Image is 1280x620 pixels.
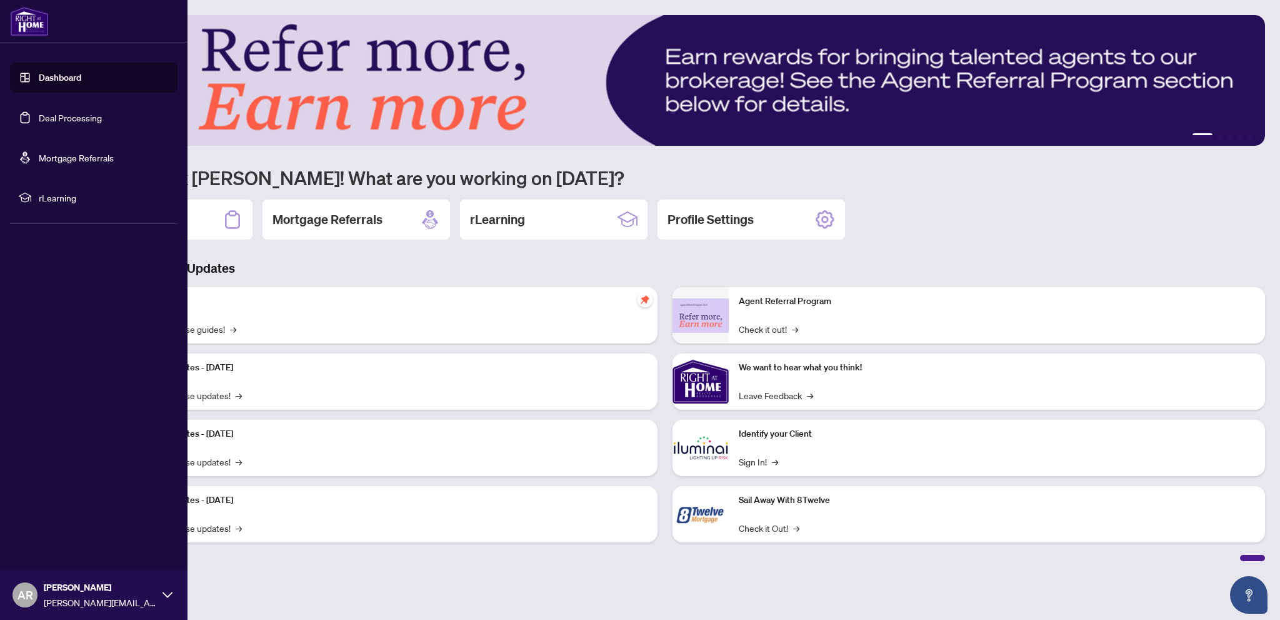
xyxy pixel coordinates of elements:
[236,521,242,535] span: →
[792,322,798,336] span: →
[739,322,798,336] a: Check it out!→
[131,494,647,507] p: Platform Updates - [DATE]
[470,211,525,228] h2: rLearning
[1237,133,1242,138] button: 4
[672,353,729,410] img: We want to hear what you think!
[772,455,778,469] span: →
[17,586,33,604] span: AR
[1192,133,1212,138] button: 1
[39,72,81,83] a: Dashboard
[39,191,169,205] span: rLearning
[667,211,754,228] h2: Profile Settings
[807,389,813,402] span: →
[44,596,156,609] span: [PERSON_NAME][EMAIL_ADDRESS][DOMAIN_NAME]
[739,389,813,402] a: Leave Feedback→
[236,389,242,402] span: →
[739,427,1255,441] p: Identify your Client
[10,6,49,36] img: logo
[793,521,799,535] span: →
[44,581,156,594] span: [PERSON_NAME]
[131,361,647,375] p: Platform Updates - [DATE]
[272,211,382,228] h2: Mortgage Referrals
[65,166,1265,190] h1: Welcome back [PERSON_NAME]! What are you working on [DATE]?
[1227,133,1232,138] button: 3
[65,15,1265,146] img: Slide 0
[65,260,1265,277] h3: Brokerage & Industry Updates
[39,112,102,123] a: Deal Processing
[739,455,778,469] a: Sign In!→
[236,455,242,469] span: →
[739,494,1255,507] p: Sail Away With 8Twelve
[739,521,799,535] a: Check it Out!→
[672,486,729,542] img: Sail Away With 8Twelve
[672,420,729,476] img: Identify your Client
[1217,133,1222,138] button: 2
[1247,133,1252,138] button: 5
[230,322,236,336] span: →
[131,427,647,441] p: Platform Updates - [DATE]
[637,292,652,307] span: pushpin
[672,298,729,333] img: Agent Referral Program
[739,361,1255,375] p: We want to hear what you think!
[131,295,647,308] p: Self-Help
[39,152,114,163] a: Mortgage Referrals
[739,295,1255,308] p: Agent Referral Program
[1230,576,1267,614] button: Open asap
